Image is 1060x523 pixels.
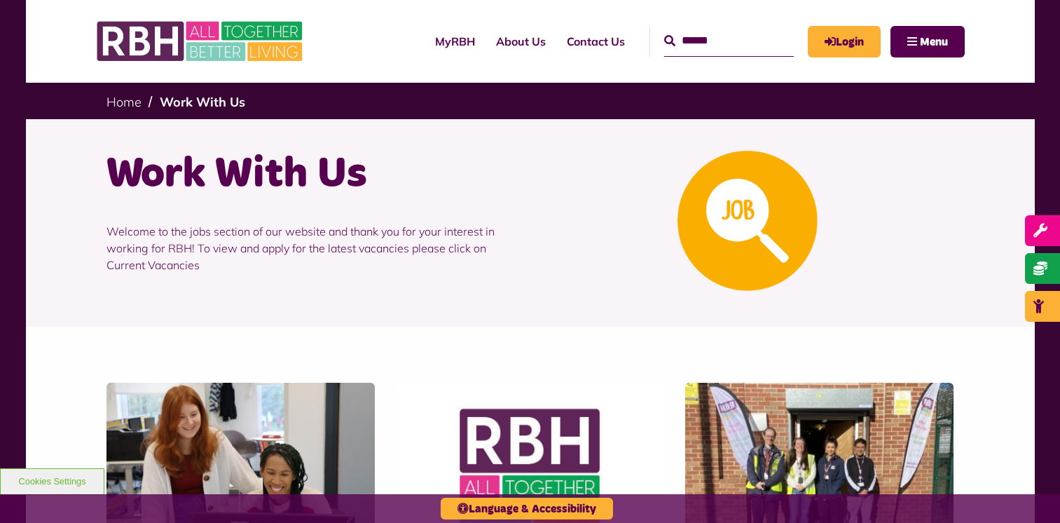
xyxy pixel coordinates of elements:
img: RBH [96,14,306,69]
button: Language & Accessibility [441,498,613,519]
span: Menu [920,36,948,48]
a: MyRBH [808,26,881,57]
button: Navigation [890,26,965,57]
p: Welcome to the jobs section of our website and thank you for your interest in working for RBH! To... [106,202,520,294]
a: Contact Us [556,22,635,60]
a: Work With Us [160,94,245,110]
h1: Work With Us [106,147,520,202]
iframe: Netcall Web Assistant for live chat [997,460,1060,523]
img: Looking For A Job [677,151,818,291]
a: About Us [486,22,556,60]
a: MyRBH [425,22,486,60]
a: Home [106,94,142,110]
